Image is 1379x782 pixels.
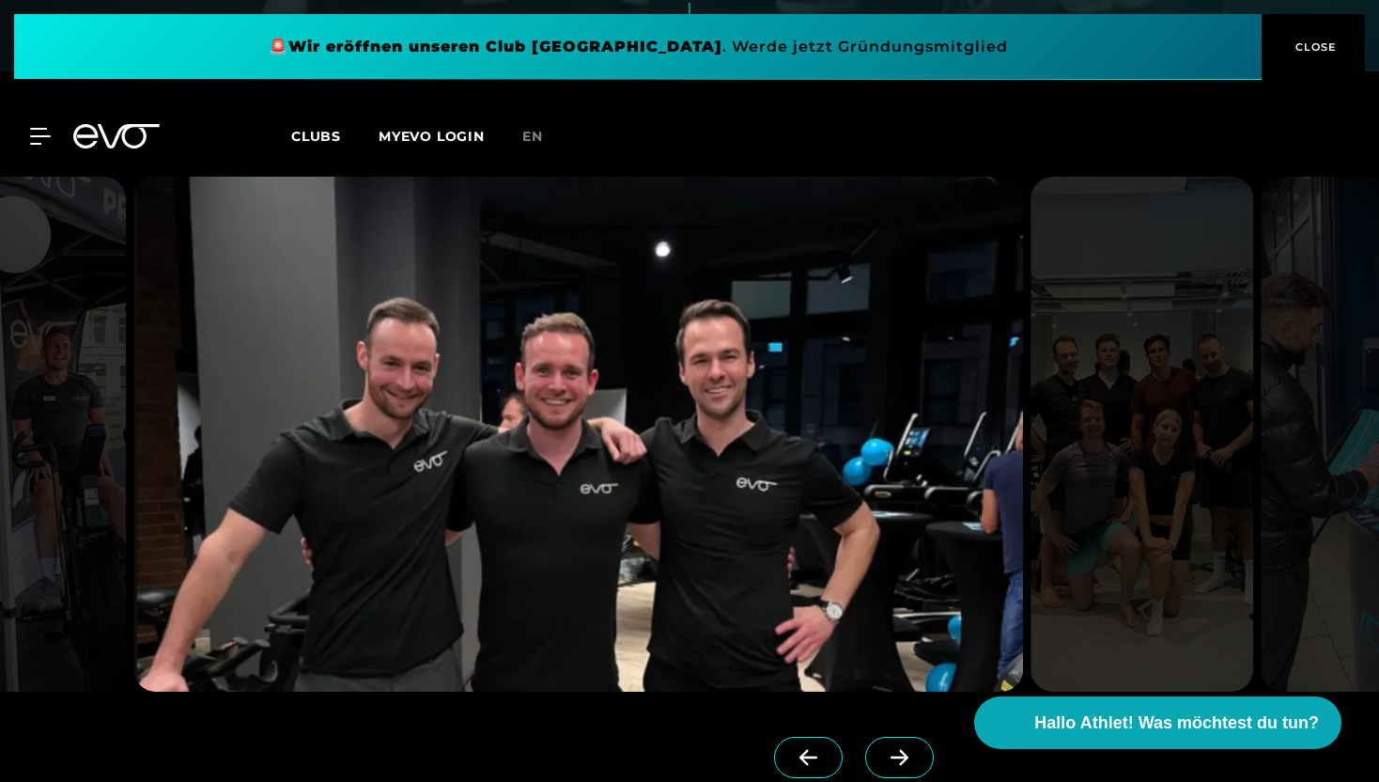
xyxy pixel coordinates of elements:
span: en [522,128,543,145]
img: evofitness [133,177,1023,692]
a: Clubs [291,127,379,145]
img: evofitness [1030,177,1253,692]
button: Hallo Athlet! Was möchtest du tun? [974,696,1341,749]
a: MYEVO LOGIN [379,128,485,145]
span: Hallo Athlet! Was möchtest du tun? [1034,711,1319,736]
a: en [522,126,566,148]
span: Clubs [291,128,341,145]
span: CLOSE [1291,39,1337,55]
button: CLOSE [1262,14,1365,80]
